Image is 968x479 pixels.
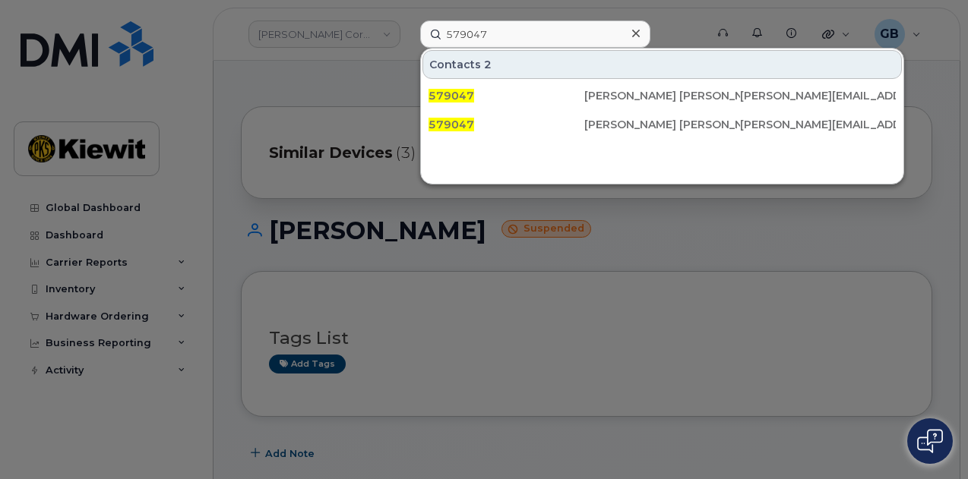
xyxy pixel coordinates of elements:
div: [PERSON_NAME][EMAIL_ADDRESS][PERSON_NAME][PERSON_NAME][DOMAIN_NAME] [740,88,896,103]
div: Contacts [422,50,902,79]
a: 579047[PERSON_NAME] [PERSON_NAME][PERSON_NAME][EMAIL_ADDRESS][PERSON_NAME][PERSON_NAME][DOMAIN_NAME] [422,111,902,138]
span: 2 [484,57,492,72]
span: 579047 [429,118,474,131]
span: 579047 [429,89,474,102]
div: [PERSON_NAME][EMAIL_ADDRESS][PERSON_NAME][PERSON_NAME][DOMAIN_NAME] [740,117,896,132]
a: 579047[PERSON_NAME] [PERSON_NAME][PERSON_NAME][EMAIL_ADDRESS][PERSON_NAME][PERSON_NAME][DOMAIN_NAME] [422,82,902,109]
div: [PERSON_NAME] [PERSON_NAME] [584,117,740,132]
div: [PERSON_NAME] [PERSON_NAME] [584,88,740,103]
img: Open chat [917,429,943,453]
